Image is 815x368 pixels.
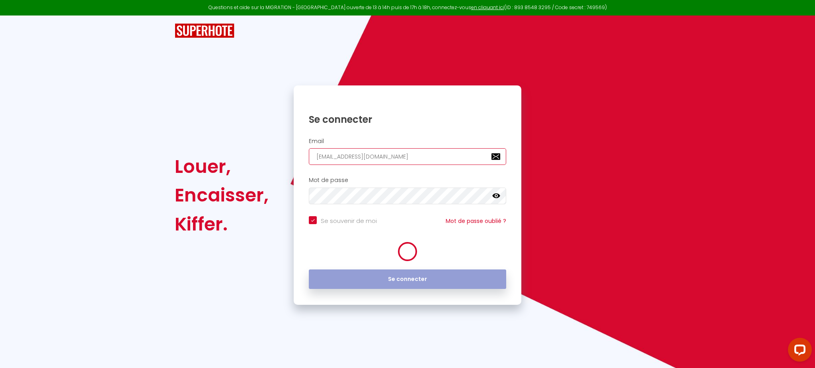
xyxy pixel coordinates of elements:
iframe: LiveChat chat widget [782,335,815,368]
div: Kiffer. [175,210,269,238]
a: en cliquant ici [471,4,504,11]
h2: Mot de passe [309,177,506,184]
h1: Se connecter [309,113,506,126]
button: Se connecter [309,269,506,289]
div: Encaisser, [175,181,269,209]
input: Ton Email [309,148,506,165]
h2: Email [309,138,506,145]
a: Mot de passe oublié ? [446,217,506,225]
div: Louer, [175,152,269,181]
img: SuperHote logo [175,23,234,38]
